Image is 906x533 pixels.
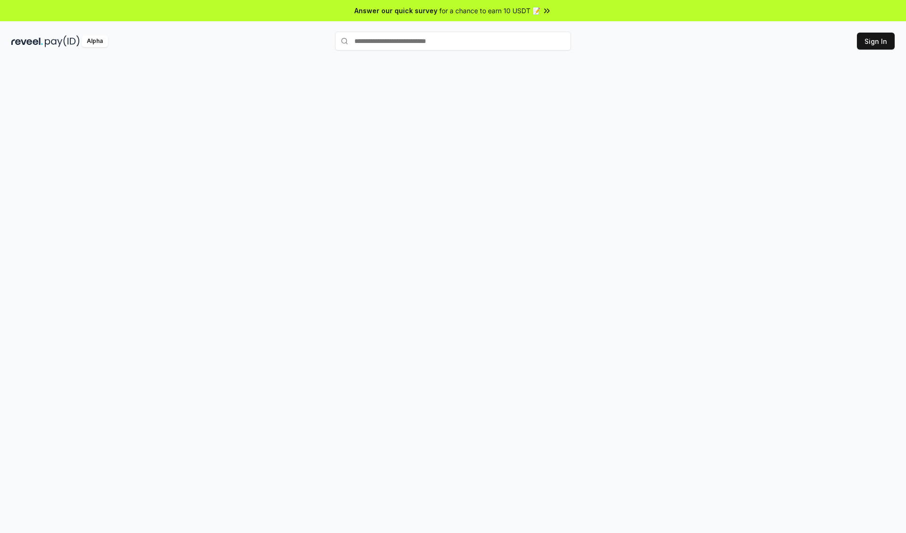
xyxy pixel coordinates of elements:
span: Answer our quick survey [354,6,437,16]
div: Alpha [82,35,108,47]
img: pay_id [45,35,80,47]
button: Sign In [857,33,895,50]
span: for a chance to earn 10 USDT 📝 [439,6,540,16]
img: reveel_dark [11,35,43,47]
